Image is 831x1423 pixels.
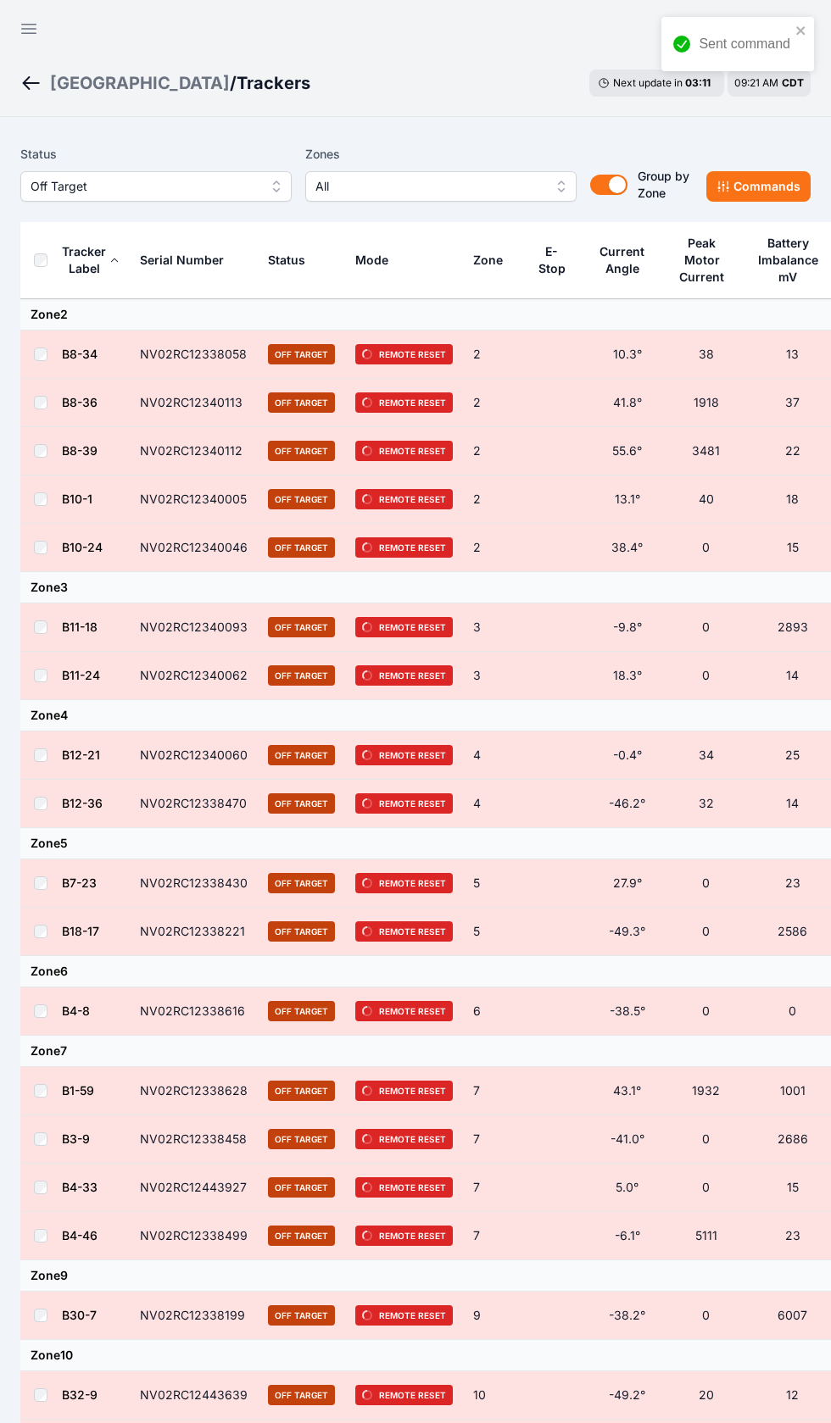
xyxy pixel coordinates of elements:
[62,924,99,938] a: B18-17
[62,1228,98,1242] a: B4-46
[268,1385,335,1405] span: Off Target
[463,652,527,700] td: 3
[463,1164,527,1212] td: 7
[588,1212,666,1260] td: -6.1°
[666,908,745,956] td: 0
[20,171,292,202] button: Off Target
[588,379,666,427] td: 41.8°
[20,61,310,105] nav: Breadcrumb
[598,231,656,289] button: Current Angle
[677,223,735,297] button: Peak Motor Current
[463,603,527,652] td: 3
[31,176,258,197] span: Off Target
[463,427,527,475] td: 2
[268,665,335,686] span: Off Target
[588,603,666,652] td: -9.8°
[130,908,258,956] td: NV02RC12338221
[62,1083,94,1098] a: B1-59
[62,1387,98,1402] a: B32-9
[130,731,258,780] td: NV02RC12340060
[473,252,503,269] div: Zone
[666,1212,745,1260] td: 5111
[130,603,258,652] td: NV02RC12340093
[62,347,98,361] a: B8-34
[268,1177,335,1198] span: Off Target
[268,344,335,364] span: Off Target
[268,1081,335,1101] span: Off Target
[305,144,577,164] label: Zones
[699,34,790,54] div: Sent command
[355,344,453,364] span: Remote Reset
[666,859,745,908] td: 0
[588,1371,666,1420] td: -49.2°
[355,1177,453,1198] span: Remote Reset
[588,908,666,956] td: -49.3°
[268,240,319,281] button: Status
[268,252,305,269] div: Status
[355,537,453,558] span: Remote Reset
[666,1164,745,1212] td: 0
[62,668,100,682] a: B11-24
[588,731,666,780] td: -0.4°
[666,379,745,427] td: 1918
[130,987,258,1036] td: NV02RC12338616
[355,252,388,269] div: Mode
[463,1292,527,1340] td: 9
[666,1067,745,1115] td: 1932
[130,331,258,379] td: NV02RC12338058
[734,76,778,89] span: 09:21 AM
[268,489,335,509] span: Off Target
[355,1081,453,1101] span: Remote Reset
[588,331,666,379] td: 10.3°
[666,603,745,652] td: 0
[355,1001,453,1021] span: Remote Reset
[130,1292,258,1340] td: NV02RC12338199
[463,475,527,524] td: 2
[588,427,666,475] td: 55.6°
[588,859,666,908] td: 27.9°
[666,780,745,828] td: 32
[62,231,120,289] button: Tracker Label
[355,240,402,281] button: Mode
[62,540,103,554] a: B10-24
[666,1115,745,1164] td: 0
[588,1292,666,1340] td: -38.2°
[130,427,258,475] td: NV02RC12340112
[355,793,453,814] span: Remote Reset
[62,443,98,458] a: B8-39
[463,1115,527,1164] td: 7
[355,1129,453,1149] span: Remote Reset
[268,441,335,461] span: Off Target
[355,873,453,893] span: Remote Reset
[62,1003,90,1018] a: B4-8
[268,617,335,637] span: Off Target
[463,1212,527,1260] td: 7
[677,235,728,286] div: Peak Motor Current
[588,987,666,1036] td: -38.5°
[463,331,527,379] td: 2
[463,1371,527,1420] td: 10
[315,176,543,197] span: All
[140,252,224,269] div: Serial Number
[666,475,745,524] td: 40
[706,171,811,202] button: Commands
[463,908,527,956] td: 5
[130,1212,258,1260] td: NV02RC12338499
[463,780,527,828] td: 4
[355,392,453,413] span: Remote Reset
[305,171,577,202] button: All
[130,780,258,828] td: NV02RC12338470
[588,475,666,524] td: 13.1°
[355,921,453,942] span: Remote Reset
[666,331,745,379] td: 38
[613,76,683,89] span: Next update in
[355,489,453,509] span: Remote Reset
[463,987,527,1036] td: 6
[666,1371,745,1420] td: 20
[50,71,230,95] a: [GEOGRAPHIC_DATA]
[130,859,258,908] td: NV02RC12338430
[268,921,335,942] span: Off Target
[666,987,745,1036] td: 0
[355,1385,453,1405] span: Remote Reset
[355,665,453,686] span: Remote Reset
